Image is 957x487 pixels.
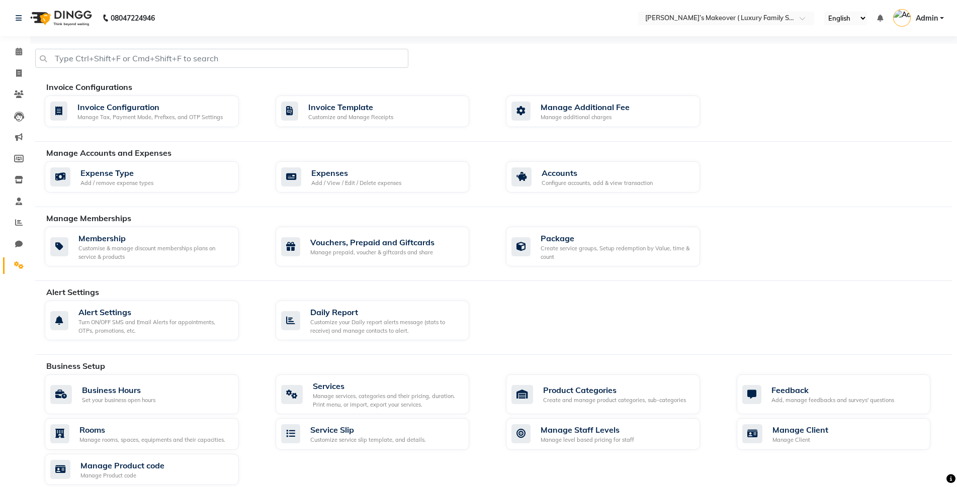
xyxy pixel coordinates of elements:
div: Manage Product code [80,459,164,471]
div: Membership [78,232,231,244]
div: Customize and Manage Receipts [308,113,393,122]
div: Add, manage feedbacks and surveys' questions [771,396,894,405]
div: Manage Client [772,424,828,436]
div: Manage level based pricing for staff [541,436,634,444]
a: AccountsConfigure accounts, add & view transaction [506,161,722,193]
div: Services [313,380,462,392]
div: Service Slip [310,424,426,436]
span: Admin [916,13,938,24]
img: Admin [893,9,911,27]
div: Expenses [311,167,401,179]
a: Invoice ConfigurationManage Tax, Payment Mode, Prefixes, and OTP Settings [45,95,260,127]
div: Manage prepaid, voucher & giftcards and share [310,248,434,257]
div: Manage Client [772,436,828,444]
div: Add / remove expense types [80,179,153,187]
div: Set your business open hours [82,396,155,405]
a: RoomsManage rooms, spaces, equipments and their capacities. [45,418,260,450]
a: ServicesManage services, categories and their pricing, duration. Print menu, or import, export yo... [276,374,491,414]
div: Alert Settings [78,306,231,318]
div: Manage additional charges [541,113,630,122]
div: Customize service slip template, and details. [310,436,426,444]
div: Manage rooms, spaces, equipments and their capacities. [79,436,225,444]
a: ExpensesAdd / View / Edit / Delete expenses [276,161,491,193]
a: Manage Additional FeeManage additional charges [506,95,722,127]
div: Manage Staff Levels [541,424,634,436]
div: Configure accounts, add & view transaction [542,179,653,187]
a: PackageCreate service groups, Setup redemption by Value, time & count [506,227,722,266]
div: Create service groups, Setup redemption by Value, time & count [541,244,692,261]
div: Accounts [542,167,653,179]
a: Manage Product codeManage Product code [45,454,260,485]
a: Product CategoriesCreate and manage product categories, sub-categories [506,374,722,414]
a: Invoice TemplateCustomize and Manage Receipts [276,95,491,127]
div: Invoice Template [308,101,393,113]
a: Manage ClientManage Client [737,418,952,450]
div: Rooms [79,424,225,436]
a: Daily ReportCustomize your Daily report alerts message (stats to receive) and manage contacts to ... [276,301,491,340]
a: Manage Staff LevelsManage level based pricing for staff [506,418,722,450]
div: Daily Report [310,306,462,318]
a: Service SlipCustomize service slip template, and details. [276,418,491,450]
div: Feedback [771,384,894,396]
input: Type Ctrl+Shift+F or Cmd+Shift+F to search [35,49,408,68]
a: Expense TypeAdd / remove expense types [45,161,260,193]
div: Customise & manage discount memberships plans on service & products [78,244,231,261]
div: Expense Type [80,167,153,179]
div: Package [541,232,692,244]
div: Turn ON/OFF SMS and Email Alerts for appointments, OTPs, promotions, etc. [78,318,231,335]
a: FeedbackAdd, manage feedbacks and surveys' questions [737,374,952,414]
div: Manage Additional Fee [541,101,630,113]
div: Vouchers, Prepaid and Giftcards [310,236,434,248]
div: Manage Tax, Payment Mode, Prefixes, and OTP Settings [77,113,223,122]
a: Business HoursSet your business open hours [45,374,260,414]
a: MembershipCustomise & manage discount memberships plans on service & products [45,227,260,266]
img: logo [26,4,95,32]
a: Vouchers, Prepaid and GiftcardsManage prepaid, voucher & giftcards and share [276,227,491,266]
div: Invoice Configuration [77,101,223,113]
div: Manage Product code [80,471,164,480]
div: Customize your Daily report alerts message (stats to receive) and manage contacts to alert. [310,318,462,335]
div: Business Hours [82,384,155,396]
b: 08047224946 [111,4,155,32]
div: Add / View / Edit / Delete expenses [311,179,401,187]
a: Alert SettingsTurn ON/OFF SMS and Email Alerts for appointments, OTPs, promotions, etc. [45,301,260,340]
div: Manage services, categories and their pricing, duration. Print menu, or import, export your servi... [313,392,462,409]
div: Product Categories [543,384,686,396]
div: Create and manage product categories, sub-categories [543,396,686,405]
